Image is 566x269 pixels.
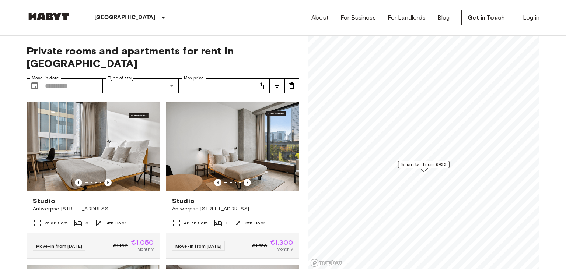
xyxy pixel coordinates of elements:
[33,205,154,213] span: Antwerpse [STREET_ADDRESS]
[277,246,293,252] span: Monthly
[437,13,450,22] a: Blog
[27,102,160,191] img: Marketing picture of unit BE-23-003-012-001
[172,205,293,213] span: Antwerpse [STREET_ADDRESS]
[45,220,68,226] span: 25.38 Sqm
[284,78,299,93] button: tune
[166,102,299,259] a: Marketing picture of unit BE-23-003-028-001Previous imagePrevious imageStudioAntwerpse [STREET_AD...
[27,102,160,259] a: Marketing picture of unit BE-23-003-012-001Previous imagePrevious imageStudioAntwerpse [STREET_AD...
[27,45,299,70] span: Private rooms and apartments for rent in [GEOGRAPHIC_DATA]
[137,246,154,252] span: Monthly
[106,220,126,226] span: 4th Floor
[523,13,539,22] a: Log in
[32,75,59,81] label: Move-in date
[85,220,88,226] span: 6
[270,239,293,246] span: €1,300
[340,13,376,22] a: For Business
[27,78,42,93] button: Choose date
[33,197,55,205] span: Studio
[113,243,128,249] span: €1,100
[131,239,154,246] span: €1,050
[175,243,221,249] span: Move-in from [DATE]
[36,243,82,249] span: Move-in from [DATE]
[166,102,299,191] img: Marketing picture of unit BE-23-003-028-001
[184,220,208,226] span: 48.76 Sqm
[244,179,251,186] button: Previous image
[108,75,134,81] label: Type of stay
[401,161,446,168] span: 8 units from €900
[461,10,511,25] a: Get in Touch
[184,75,204,81] label: Max price
[270,78,284,93] button: tune
[27,13,71,20] img: Habyt
[172,197,195,205] span: Studio
[310,259,343,267] a: Mapbox logo
[398,161,450,172] div: Map marker
[226,220,227,226] span: 1
[104,179,112,186] button: Previous image
[388,13,426,22] a: For Landlords
[94,13,156,22] p: [GEOGRAPHIC_DATA]
[75,179,82,186] button: Previous image
[245,220,265,226] span: 8th Floor
[252,243,267,249] span: €1,350
[214,179,221,186] button: Previous image
[255,78,270,93] button: tune
[311,13,329,22] a: About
